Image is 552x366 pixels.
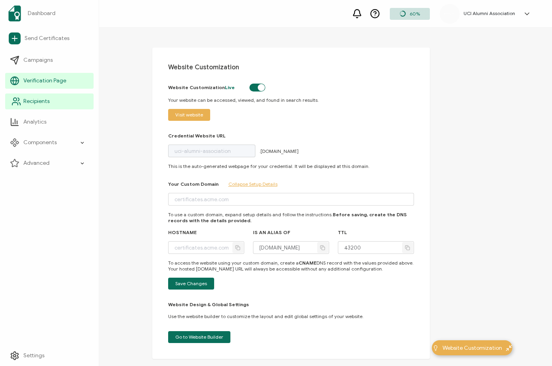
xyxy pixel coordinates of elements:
span: Live [225,84,235,90]
input: certificates.acme.com [168,241,244,254]
a: Campaigns [5,52,94,68]
b: Before saving, create the DNS records with the details provided. [168,212,407,223]
strong: CNAME [299,260,316,266]
h2: HOSTNAME [168,229,197,235]
input: acme [168,145,255,157]
span: Settings [23,352,44,360]
a: Analytics [5,114,94,130]
p: To use a custom domain, expand setup details and follow the instructions. [168,212,414,223]
button: Visit website [168,109,210,121]
span: Save Changes [175,281,207,286]
span: Visit website [175,112,203,117]
h2: Website Customization [168,84,243,90]
span: 60% [410,11,420,17]
h5: UCI Alumni Association [464,11,515,16]
span: Campaigns [23,56,53,64]
h2: Your Custom Domain [168,181,218,187]
div: To access the website using your custom domain, create a DNS record with the values provided abov... [168,260,414,272]
button: Save Changes [168,278,214,290]
span: Components [23,139,57,147]
input: xyz.verified.cv [253,241,329,254]
img: sertifier-logomark-colored.svg [8,6,21,21]
p: Use the website builder to customize the layout and edit global settings of your website. [168,313,414,319]
a: Recipients [5,93,94,109]
span: Website Customization [443,344,502,352]
img: 14d32ef2-a3f7-4919-9642-a5716c10dca2.png [444,13,456,14]
a: Dashboard [5,2,94,25]
span: Dashboard [28,10,56,17]
p: This is the auto-generated webpage for your credential. It will be displayed at this domain. [168,163,414,169]
a: Collapse Setup Details [228,181,278,187]
img: minimize-icon.svg [506,345,512,351]
span: Recipients [23,97,50,105]
span: Go to Website Builder [175,335,223,339]
a: Send Certificates [5,29,94,48]
h2: IS AN ALIAS OF [253,229,290,235]
a: Verification Page [5,73,94,89]
p: Your website can be accessed, viewed, and found in search results. [168,97,414,103]
h1: Website Customization [168,63,414,71]
span: Advanced [23,159,50,167]
a: Settings [5,348,94,364]
button: Go to Website Builder [168,331,230,343]
iframe: Chat Widget [512,328,552,366]
span: Verification Page [23,77,66,85]
h2: TTL [338,229,347,235]
span: Analytics [23,118,46,126]
input: certificates.acme.com [168,193,414,206]
h2: Credential Website URL [168,133,226,139]
span: .[DOMAIN_NAME] [259,148,299,154]
span: Send Certificates [25,34,69,42]
h2: Website Design & Global Settings [168,301,249,307]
